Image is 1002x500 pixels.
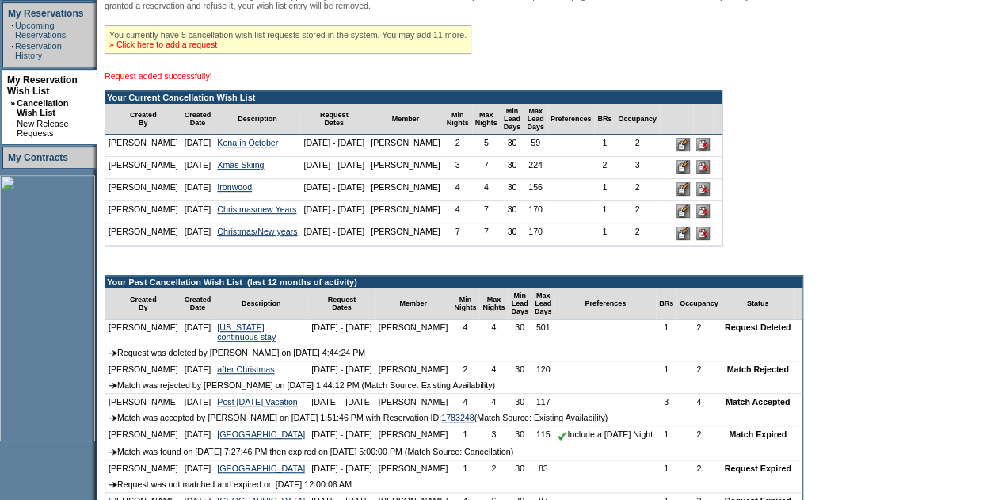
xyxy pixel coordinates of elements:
[217,204,296,214] a: Christmas/new Years
[8,152,68,163] a: My Contracts
[214,104,300,135] td: Description
[311,429,372,439] nobr: [DATE] - [DATE]
[105,91,722,104] td: Your Current Cancellation Wish List
[524,157,547,179] td: 224
[368,135,444,157] td: [PERSON_NAME]
[105,223,181,246] td: [PERSON_NAME]
[594,157,615,179] td: 2
[11,21,13,40] td: ·
[105,410,802,426] td: Match was accepted by [PERSON_NAME] on [DATE] 1:51:46 PM with Reservation ID: (Match Source: Exis...
[615,135,660,157] td: 2
[109,448,117,455] img: arrow.gif
[725,323,791,332] nobr: Request Deleted
[508,319,531,345] td: 30
[479,394,508,410] td: 4
[105,104,181,135] td: Created By
[444,157,472,179] td: 3
[308,288,375,319] td: Request Dates
[217,227,297,236] a: Christmas/New years
[594,104,615,135] td: BRs
[375,288,451,319] td: Member
[501,179,524,201] td: 30
[181,135,215,157] td: [DATE]
[444,201,472,223] td: 4
[524,201,547,223] td: 170
[615,157,660,179] td: 3
[105,394,181,410] td: [PERSON_NAME]
[217,464,305,473] a: [GEOGRAPHIC_DATA]
[451,460,479,476] td: 1
[615,104,660,135] td: Occupancy
[676,426,722,443] td: 2
[105,201,181,223] td: [PERSON_NAME]
[472,157,501,179] td: 7
[501,223,524,246] td: 30
[105,426,181,443] td: [PERSON_NAME]
[524,104,547,135] td: Max Lead Days
[656,426,676,443] td: 1
[15,21,66,40] a: Upcoming Reservations
[656,460,676,476] td: 1
[676,182,690,196] input: Edit this Request
[696,204,710,218] input: Delete this Request
[217,138,278,147] a: Kona in October
[303,160,364,170] nobr: [DATE] - [DATE]
[727,365,789,374] nobr: Match Rejected
[615,201,660,223] td: 2
[726,397,790,406] nobr: Match Accepted
[508,426,531,443] td: 30
[444,104,472,135] td: Min Nights
[729,429,787,439] nobr: Match Expired
[15,41,62,60] a: Reservation History
[501,104,524,135] td: Min Lead Days
[105,377,802,394] td: Match was rejected by [PERSON_NAME] on [DATE] 1:44:12 PM (Match Source: Existing Availability)
[501,135,524,157] td: 30
[451,288,479,319] td: Min Nights
[303,182,364,192] nobr: [DATE] - [DATE]
[311,397,372,406] nobr: [DATE] - [DATE]
[311,464,372,473] nobr: [DATE] - [DATE]
[105,288,181,319] td: Created By
[444,223,472,246] td: 7
[554,288,656,319] td: Preferences
[594,223,615,246] td: 1
[214,288,308,319] td: Description
[217,182,252,192] a: Ironwood
[656,319,676,345] td: 1
[368,179,444,201] td: [PERSON_NAME]
[594,201,615,223] td: 1
[368,201,444,223] td: [PERSON_NAME]
[8,8,83,19] a: My Reservations
[676,394,722,410] td: 4
[181,201,215,223] td: [DATE]
[303,138,364,147] nobr: [DATE] - [DATE]
[472,223,501,246] td: 7
[311,365,372,374] nobr: [DATE] - [DATE]
[472,201,501,223] td: 7
[524,179,547,201] td: 156
[441,413,474,422] a: 1783248
[524,135,547,157] td: 59
[109,40,217,49] a: » Click here to add a request
[472,179,501,201] td: 4
[109,349,117,356] img: arrow.gif
[217,323,276,342] a: [US_STATE] continuous stay
[451,394,479,410] td: 4
[181,426,215,443] td: [DATE]
[10,98,15,108] b: »
[594,135,615,157] td: 1
[479,426,508,443] td: 3
[531,319,555,345] td: 501
[547,104,595,135] td: Preferences
[181,460,215,476] td: [DATE]
[508,460,531,476] td: 30
[217,397,297,406] a: Post [DATE] Vacation
[217,365,274,374] a: after Christmas
[300,104,368,135] td: Request Dates
[531,288,555,319] td: Max Lead Days
[217,429,305,439] a: [GEOGRAPHIC_DATA]
[375,361,451,377] td: [PERSON_NAME]
[479,460,508,476] td: 2
[105,460,181,476] td: [PERSON_NAME]
[501,201,524,223] td: 30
